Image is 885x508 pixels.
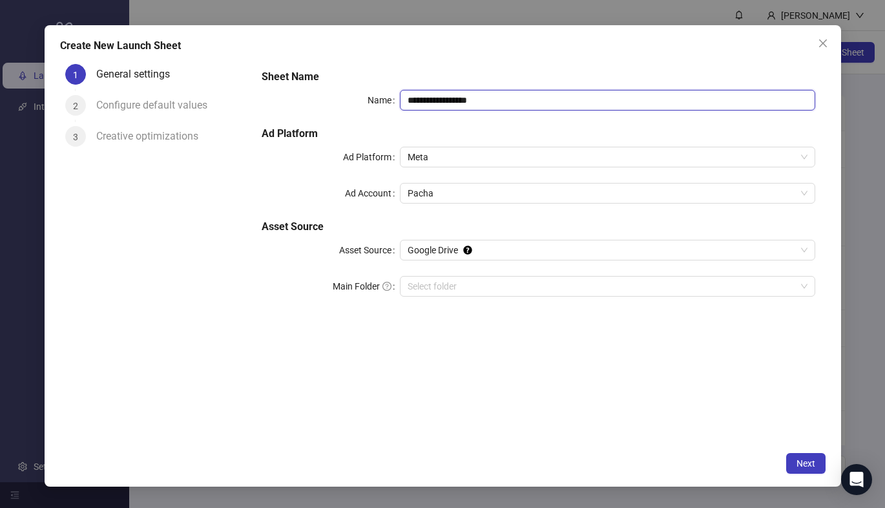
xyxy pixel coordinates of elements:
h5: Sheet Name [262,69,815,85]
div: Create New Launch Sheet [60,38,826,54]
div: Tooltip anchor [462,244,474,256]
input: Name [400,90,815,111]
span: Google Drive [408,240,807,260]
button: Close [813,33,833,54]
span: 2 [73,101,78,111]
label: Asset Source [339,240,400,260]
span: Next [796,458,815,469]
div: Configure default values [96,95,218,116]
label: Ad Account [345,183,400,204]
span: close [818,38,828,48]
span: 3 [73,132,78,142]
div: Creative optimizations [96,126,209,147]
label: Ad Platform [343,147,400,167]
label: Name [368,90,400,111]
h5: Asset Source [262,219,815,235]
div: Open Intercom Messenger [841,464,872,495]
span: question-circle [382,282,391,291]
span: close-circle [800,189,808,197]
div: General settings [96,64,180,85]
h5: Ad Platform [262,126,815,142]
span: 1 [73,70,78,80]
label: Main Folder [333,276,400,297]
span: Meta [408,147,807,167]
span: Pacha [408,184,807,203]
button: Next [786,453,826,474]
